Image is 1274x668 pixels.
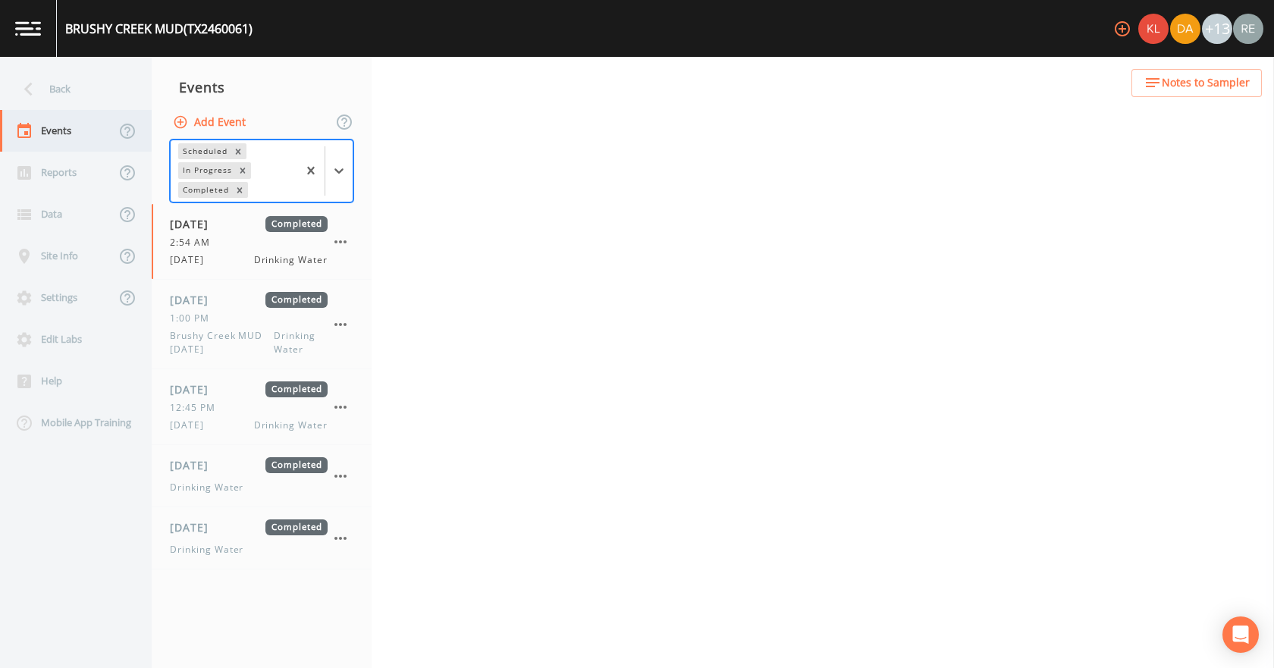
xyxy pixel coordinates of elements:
[231,182,248,198] div: Remove Completed
[265,381,328,397] span: Completed
[152,280,372,369] a: [DATE]Completed1:00 PMBrushy Creek MUD [DATE]Drinking Water
[1222,616,1259,653] div: Open Intercom Messenger
[152,68,372,106] div: Events
[170,419,213,432] span: [DATE]
[152,445,372,507] a: [DATE]CompletedDrinking Water
[1233,14,1263,44] img: e720f1e92442e99c2aab0e3b783e6548
[170,108,252,136] button: Add Event
[1169,14,1201,44] div: David Weber
[274,329,328,356] span: Drinking Water
[170,457,219,473] span: [DATE]
[152,369,372,445] a: [DATE]Completed12:45 PM[DATE]Drinking Water
[170,543,243,557] span: Drinking Water
[234,162,251,178] div: Remove In Progress
[170,312,218,325] span: 1:00 PM
[170,519,219,535] span: [DATE]
[1170,14,1200,44] img: a84961a0472e9debc750dd08a004988d
[1162,74,1250,93] span: Notes to Sampler
[170,401,224,415] span: 12:45 PM
[265,519,328,535] span: Completed
[170,236,219,249] span: 2:54 AM
[265,216,328,232] span: Completed
[170,381,219,397] span: [DATE]
[265,457,328,473] span: Completed
[15,21,41,36] img: logo
[170,216,219,232] span: [DATE]
[170,481,243,494] span: Drinking Water
[170,292,219,308] span: [DATE]
[1131,69,1262,97] button: Notes to Sampler
[265,292,328,308] span: Completed
[254,419,328,432] span: Drinking Water
[254,253,328,267] span: Drinking Water
[1137,14,1169,44] div: Kler Teran
[170,253,213,267] span: [DATE]
[170,329,274,356] span: Brushy Creek MUD [DATE]
[65,20,253,38] div: BRUSHY CREEK MUD (TX2460061)
[152,507,372,569] a: [DATE]CompletedDrinking Water
[230,143,246,159] div: Remove Scheduled
[178,162,234,178] div: In Progress
[178,143,230,159] div: Scheduled
[1202,14,1232,44] div: +13
[178,182,231,198] div: Completed
[152,204,372,280] a: [DATE]Completed2:54 AM[DATE]Drinking Water
[1138,14,1169,44] img: 9c4450d90d3b8045b2e5fa62e4f92659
